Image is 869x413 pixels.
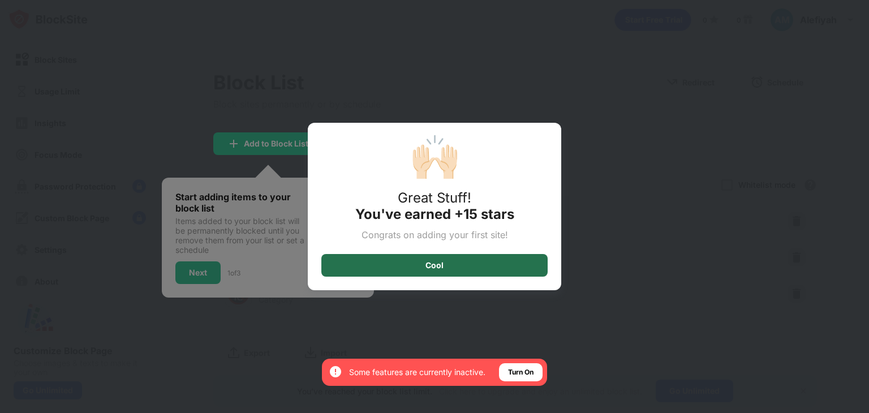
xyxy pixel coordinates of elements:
div: You've earned +15 stars [355,206,514,222]
div: Some features are currently inactive. [349,367,485,378]
div: 🙌🏻 [410,136,459,176]
img: error-circle-white.svg [329,365,342,378]
div: Great Stuff! [398,190,471,206]
div: Congrats on adding your first site! [347,229,522,240]
div: Cool [425,261,444,270]
div: Turn On [508,367,534,378]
